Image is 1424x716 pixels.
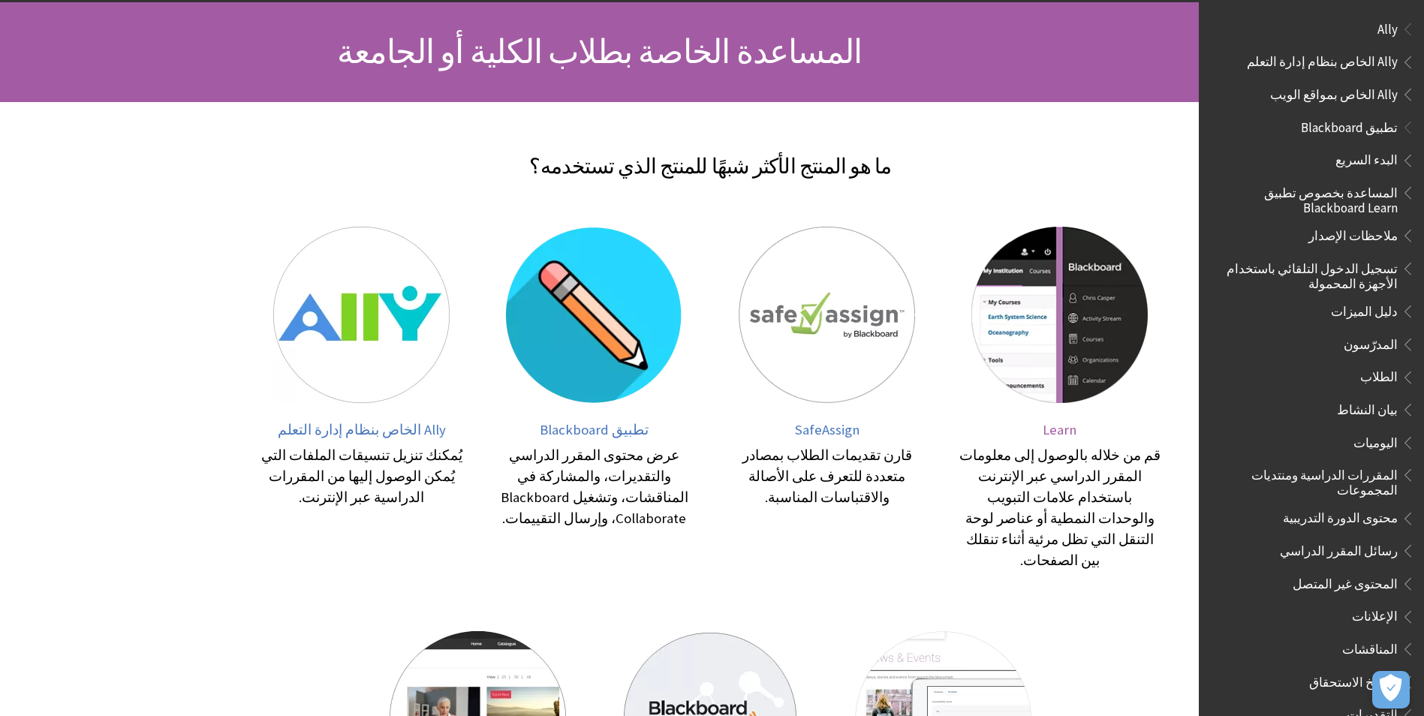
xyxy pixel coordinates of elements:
[726,227,929,571] a: SafeAssign SafeAssign قارن تقديمات الطلاب بمصادر متعددة للتعرف على الأصالة والاقتباسات المناسبة.
[1247,50,1398,70] span: Ally الخاص بنظام إدارة التعلم
[1270,82,1398,102] span: Ally الخاص بمواقع الويب
[1280,538,1398,558] span: رسائل المقرر الدراسي
[1301,115,1398,135] span: تطبيق Blackboard
[971,227,1148,403] img: Learn
[1335,148,1398,168] span: البدء السريع
[273,227,450,403] img: Ally الخاص بنظام إدارة التعلم
[245,132,1176,182] h2: ما هو المنتج الأكثر شبهًا للمنتج الذي تستخدمه؟
[540,421,649,438] span: تطبيق Blackboard
[493,445,696,529] div: عرض محتوى المقرر الدراسي والتقديرات، والمشاركة في المناقشات، وتشغيل Blackboard Collaborate، وإرسا...
[1293,571,1398,591] span: المحتوى غير المتصل
[739,227,915,403] img: SafeAssign
[1217,462,1398,498] span: المقررات الدراسية ومنتديات المجموعات
[493,227,696,571] a: تطبيق Blackboard تطبيق Blackboard عرض محتوى المقرر الدراسي والتقديرات، والمشاركة في المناقشات، وت...
[1377,17,1398,37] span: Ally
[1337,397,1398,417] span: بيان النشاط
[1308,223,1398,243] span: ملاحظات الإصدار
[260,445,463,508] div: يُمكنك تنزيل تنسيقات الملفات التي يُمكن الوصول إليها من المقررات الدراسية عبر الإنترنت.
[1217,180,1398,215] span: المساعدة بخصوص تطبيق Blackboard Learn
[1352,604,1398,624] span: الإعلانات
[278,421,446,438] span: Ally الخاص بنظام إدارة التعلم
[337,31,863,72] span: المساعدة الخاصة بطلاب الكلية أو الجامعة
[1208,17,1415,107] nav: Book outline for Anthology Ally Help
[1342,636,1398,657] span: المناقشات
[1309,669,1398,690] span: تواريخ الاستحقاق
[1043,421,1076,438] span: Learn
[795,421,860,438] span: SafeAssign
[959,227,1161,571] a: Learn Learn قم من خلاله بالوصول إلى معلومات المقرر الدراسي عبر الإنترنت باستخدام علامات التبويب و...
[1331,299,1398,319] span: دليل الميزات
[1283,506,1398,526] span: محتوى الدورة التدريبية
[1344,332,1398,352] span: المدرّسون
[1353,430,1398,450] span: اليوميات
[726,445,929,508] div: قارن تقديمات الطلاب بمصادر متعددة للتعرف على الأصالة والاقتباسات المناسبة.
[506,227,682,403] img: تطبيق Blackboard
[1217,256,1398,291] span: تسجيل الدخول التلقائي باستخدام الأجهزة المحمولة
[959,445,1161,571] div: قم من خلاله بالوصول إلى معلومات المقرر الدراسي عبر الإنترنت باستخدام علامات التبويب والوحدات النم...
[1372,671,1410,708] button: فتح التفضيلات
[1360,365,1398,385] span: الطلاب
[260,227,463,571] a: Ally الخاص بنظام إدارة التعلم Ally الخاص بنظام إدارة التعلم يُمكنك تنزيل تنسيقات الملفات التي يُم...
